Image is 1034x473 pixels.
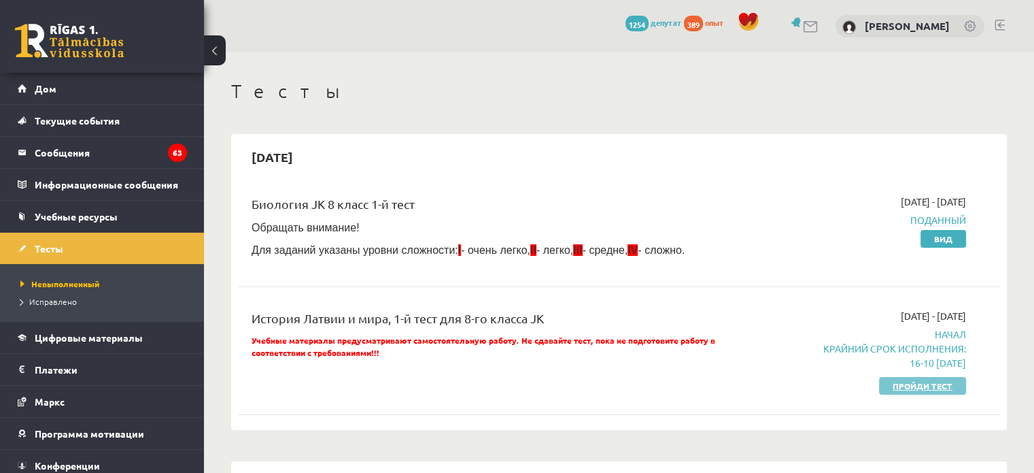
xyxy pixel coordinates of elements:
a: Платежи [18,354,187,385]
font: Конференции [35,459,100,472]
font: Тесты [35,242,63,255]
a: Тесты [18,233,187,264]
font: История Латвии и мира, 1-й тест для 8-го класса JK [252,311,544,325]
a: Пройди тест [879,377,966,395]
a: Вид [920,230,966,248]
a: Текущие события [18,105,187,136]
font: Учебные материалы предусматривают самостоятельную работу. Не сдавайте тест, пока не подготовите р... [252,335,715,358]
font: Исправлено [29,296,77,307]
font: Учебные ресурсы [35,210,118,223]
font: Платежи [35,363,77,376]
a: Маркс [18,386,187,417]
font: [DATE] [252,149,293,165]
font: Крайний срок исполнения: [823,342,966,355]
font: Цифровые материалы [35,331,143,344]
font: II [530,244,536,256]
font: Маркс [35,395,65,408]
font: - легко, [536,244,573,256]
font: опыт [705,17,724,28]
font: IV [627,244,638,256]
font: I [458,244,461,256]
a: Сообщения63 [18,137,187,168]
a: Дом [18,73,187,104]
a: Рижская 1-я средняя школа заочного обучения [15,24,124,58]
a: Цифровые материалы [18,322,187,353]
a: 1254 депутат [625,17,682,28]
a: Информационные сообщения [18,169,187,200]
font: Текущие события [35,114,120,127]
a: 389 опыт [684,17,731,28]
font: - средне, [583,244,628,256]
font: Для заданий указаны уровни сложности: [252,244,458,256]
font: Информационные сообщения [35,178,178,191]
font: Обращать внимание! [252,222,360,233]
font: Невыполненный [31,278,99,289]
a: [PERSON_NAME] [865,19,950,33]
font: Дом [35,82,56,95]
font: Поданный [910,214,966,226]
font: Программа мотивации [35,427,144,440]
font: Сообщения [35,146,90,159]
font: Начал [935,328,966,340]
font: - сложно. [638,244,685,256]
a: Программа мотивации [18,418,187,449]
font: [DATE] - [DATE] [901,195,966,208]
font: Пройди тест [893,380,952,391]
img: Юрий Зверев [842,20,856,34]
font: 63 [173,147,182,158]
a: Невыполненный [20,278,190,290]
font: 389 [687,19,700,30]
font: депутат [651,17,682,28]
font: 16-10 [DATE] [910,357,966,369]
font: Биология JK 8 класс 1-й тест [252,197,415,211]
a: Учебные ресурсы [18,201,187,232]
a: Исправлено [20,295,190,308]
font: Тесты [231,80,343,102]
font: 1254 [629,19,645,30]
font: [DATE] - [DATE] [901,310,966,322]
font: Вид [934,233,952,244]
font: III [573,244,582,256]
font: - очень легко, [461,244,530,256]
